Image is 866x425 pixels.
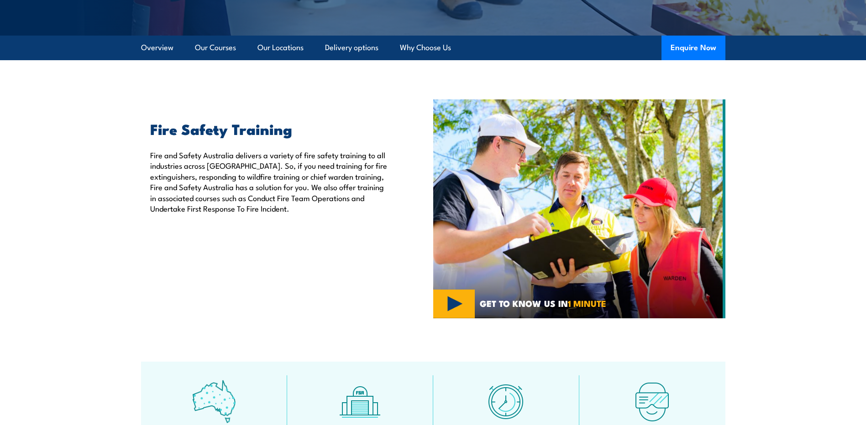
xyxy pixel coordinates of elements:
a: Overview [141,36,173,60]
strong: 1 MINUTE [568,296,606,310]
img: tech-icon [630,380,674,423]
a: Our Locations [257,36,304,60]
p: Fire and Safety Australia delivers a variety of fire safety training to all industries across [GE... [150,150,391,213]
a: Our Courses [195,36,236,60]
span: GET TO KNOW US IN [480,299,606,307]
button: Enquire Now [661,36,725,60]
img: auswide-icon [192,380,236,423]
img: Fire Safety Training Courses [433,99,725,318]
a: Why Choose Us [400,36,451,60]
h2: Fire Safety Training [150,122,391,135]
img: fast-icon [484,380,528,423]
img: facilities-icon [338,380,382,423]
a: Delivery options [325,36,378,60]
